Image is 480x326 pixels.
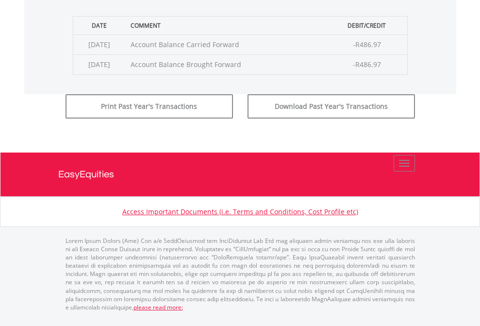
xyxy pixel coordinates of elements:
button: Download Past Year's Transactions [248,94,415,119]
td: [DATE] [73,54,126,74]
td: [DATE] [73,34,126,54]
span: -R486.97 [353,40,381,49]
p: Lorem Ipsum Dolors (Ame) Con a/e SeddOeiusmod tem InciDiduntut Lab Etd mag aliquaen admin veniamq... [66,237,415,311]
button: Print Past Year's Transactions [66,94,233,119]
td: Account Balance Brought Forward [126,54,327,74]
a: please read more: [133,303,183,311]
a: Access Important Documents (i.e. Terms and Conditions, Cost Profile etc) [122,207,358,216]
th: Comment [126,16,327,34]
th: Date [73,16,126,34]
span: -R486.97 [353,60,381,69]
th: Debit/Credit [327,16,407,34]
td: Account Balance Carried Forward [126,34,327,54]
a: EasyEquities [58,153,422,196]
